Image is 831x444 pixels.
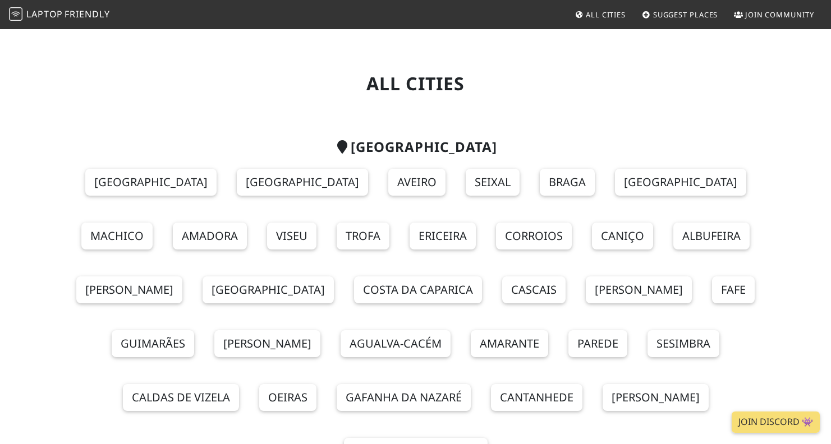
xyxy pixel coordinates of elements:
[173,223,247,249] a: Amadora
[471,330,548,357] a: Amarante
[337,223,389,249] a: Trofa
[9,7,22,21] img: LaptopFriendly
[85,169,217,196] a: [GEOGRAPHIC_DATA]
[9,5,110,25] a: LaptopFriendly LaptopFriendly
[259,384,316,411] a: Oeiras
[76,276,182,303] a: [PERSON_NAME]
[637,4,723,25] a: Suggest Places
[712,276,755,303] a: Fafe
[745,10,814,20] span: Join Community
[410,223,476,249] a: Ericeira
[540,169,595,196] a: Braga
[732,411,820,433] a: Join Discord 👾
[568,330,627,357] a: Parede
[466,169,520,196] a: Seixal
[603,384,709,411] a: [PERSON_NAME]
[112,330,194,357] a: Guimarães
[81,223,153,249] a: Machico
[267,223,316,249] a: Viseu
[615,169,746,196] a: [GEOGRAPHIC_DATA]
[337,384,471,411] a: Gafanha da Nazaré
[673,223,750,249] a: Albufeira
[52,139,779,155] h2: [GEOGRAPHIC_DATA]
[586,10,626,20] span: All Cities
[570,4,630,25] a: All Cities
[648,330,719,357] a: Sesimbra
[586,276,692,303] a: [PERSON_NAME]
[592,223,653,249] a: Caniço
[653,10,718,20] span: Suggest Places
[123,384,239,411] a: Caldas de Vizela
[388,169,446,196] a: Aveiro
[52,73,779,94] h1: All Cities
[26,8,63,20] span: Laptop
[341,330,451,357] a: Agualva-Cacém
[237,169,368,196] a: [GEOGRAPHIC_DATA]
[502,276,566,303] a: Cascais
[491,384,582,411] a: Cantanhede
[496,223,572,249] a: Corroios
[65,8,109,20] span: Friendly
[214,330,320,357] a: [PERSON_NAME]
[203,276,334,303] a: [GEOGRAPHIC_DATA]
[729,4,819,25] a: Join Community
[354,276,482,303] a: Costa da Caparica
